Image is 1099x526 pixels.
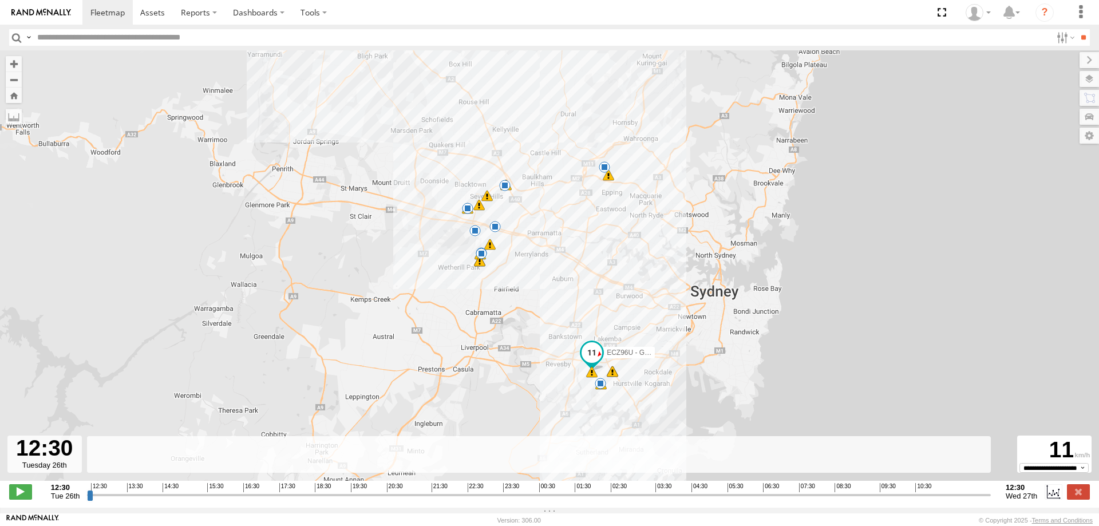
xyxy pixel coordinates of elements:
[1080,128,1099,144] label: Map Settings
[6,72,22,88] button: Zoom out
[728,483,744,492] span: 05:30
[9,484,32,499] label: Play/Stop
[24,29,33,46] label: Search Query
[11,9,71,17] img: rand-logo.svg
[387,483,403,492] span: 20:30
[1067,484,1090,499] label: Close
[497,517,541,524] div: Version: 306.00
[315,483,331,492] span: 18:30
[91,483,107,492] span: 12:30
[603,169,614,181] div: 6
[763,483,779,492] span: 06:30
[962,4,995,21] div: Tom Tozer
[1019,437,1090,463] div: 11
[279,483,295,492] span: 17:30
[799,483,815,492] span: 07:30
[915,483,931,492] span: 10:30
[351,483,367,492] span: 19:30
[835,483,851,492] span: 08:30
[6,56,22,72] button: Zoom in
[51,483,80,492] strong: 12:30
[243,483,259,492] span: 16:30
[1052,29,1077,46] label: Search Filter Options
[503,483,519,492] span: 23:30
[607,349,671,357] span: ECZ96U - Great Wall
[432,483,448,492] span: 21:30
[51,492,80,500] span: Tue 26th Aug 2025
[1006,483,1037,492] strong: 12:30
[127,483,143,492] span: 13:30
[1035,3,1054,22] i: ?
[539,483,555,492] span: 00:30
[6,88,22,103] button: Zoom Home
[207,483,223,492] span: 15:30
[1006,492,1037,500] span: Wed 27th Aug 2025
[6,109,22,125] label: Measure
[880,483,896,492] span: 09:30
[163,483,179,492] span: 14:30
[1032,517,1093,524] a: Terms and Conditions
[691,483,707,492] span: 04:30
[979,517,1093,524] div: © Copyright 2025 -
[468,483,484,492] span: 22:30
[611,483,627,492] span: 02:30
[655,483,671,492] span: 03:30
[575,483,591,492] span: 01:30
[6,515,59,526] a: Visit our Website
